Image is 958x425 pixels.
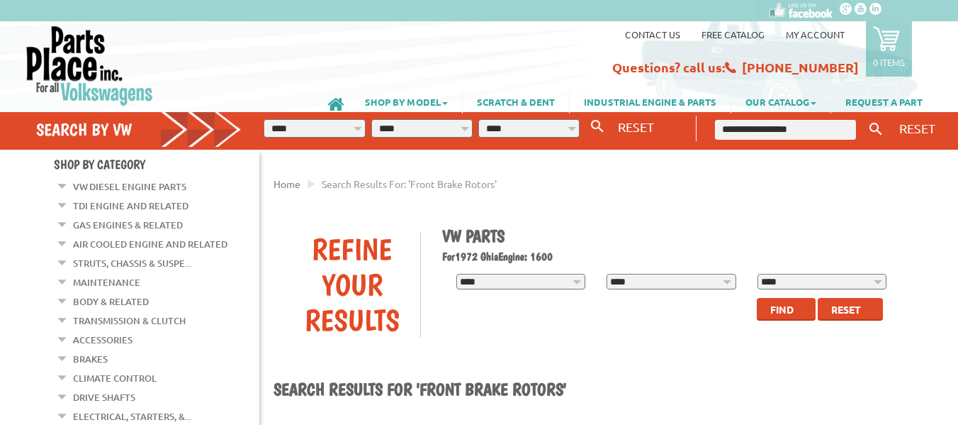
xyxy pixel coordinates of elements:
span: For [442,250,455,263]
a: Drive Shafts [73,388,135,407]
button: Keyword Search [865,118,886,141]
a: TDI Engine and Related [73,197,188,215]
h1: Search results for 'front brake rotors' [274,379,904,402]
h4: Shop By Category [54,157,259,172]
button: Reset [818,298,883,321]
a: INDUSTRIAL ENGINE & PARTS [570,89,731,114]
a: Body & Related [73,292,149,311]
a: Struts, Chassis & Suspe... [73,254,191,272]
a: Accessories [73,331,133,349]
a: My Account [786,28,845,40]
a: Gas Engines & Related [73,216,183,234]
h2: 1972 Ghia [442,250,894,263]
a: Free Catalog [701,28,765,40]
a: Home [274,177,300,190]
h1: VW Parts [442,226,894,246]
h4: Search by VW [36,119,242,140]
a: Contact us [625,28,680,40]
a: SCRATCH & DENT [463,89,569,114]
span: RESET [899,121,935,136]
a: Brakes [73,350,108,368]
button: RESET [612,116,660,137]
span: Reset [831,303,861,316]
button: Find [757,298,816,321]
a: REQUEST A PART [831,89,937,114]
a: 0 items [866,21,912,77]
span: Search results for: 'front brake rotors' [322,177,497,190]
p: 0 items [873,56,905,68]
a: SHOP BY MODEL [351,89,462,114]
div: Refine Your Results [284,231,420,338]
a: Maintenance [73,273,140,292]
img: Parts Place Inc! [25,25,154,106]
span: Find [770,303,794,316]
a: Climate Control [73,369,157,387]
span: Engine: 1600 [498,250,553,263]
button: Search By VW... [585,116,609,137]
a: Transmission & Clutch [73,311,186,330]
a: OUR CATALOG [731,89,830,114]
a: Air Cooled Engine and Related [73,235,227,253]
a: VW Diesel Engine Parts [73,177,186,196]
span: RESET [618,119,654,134]
button: RESET [894,118,941,138]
